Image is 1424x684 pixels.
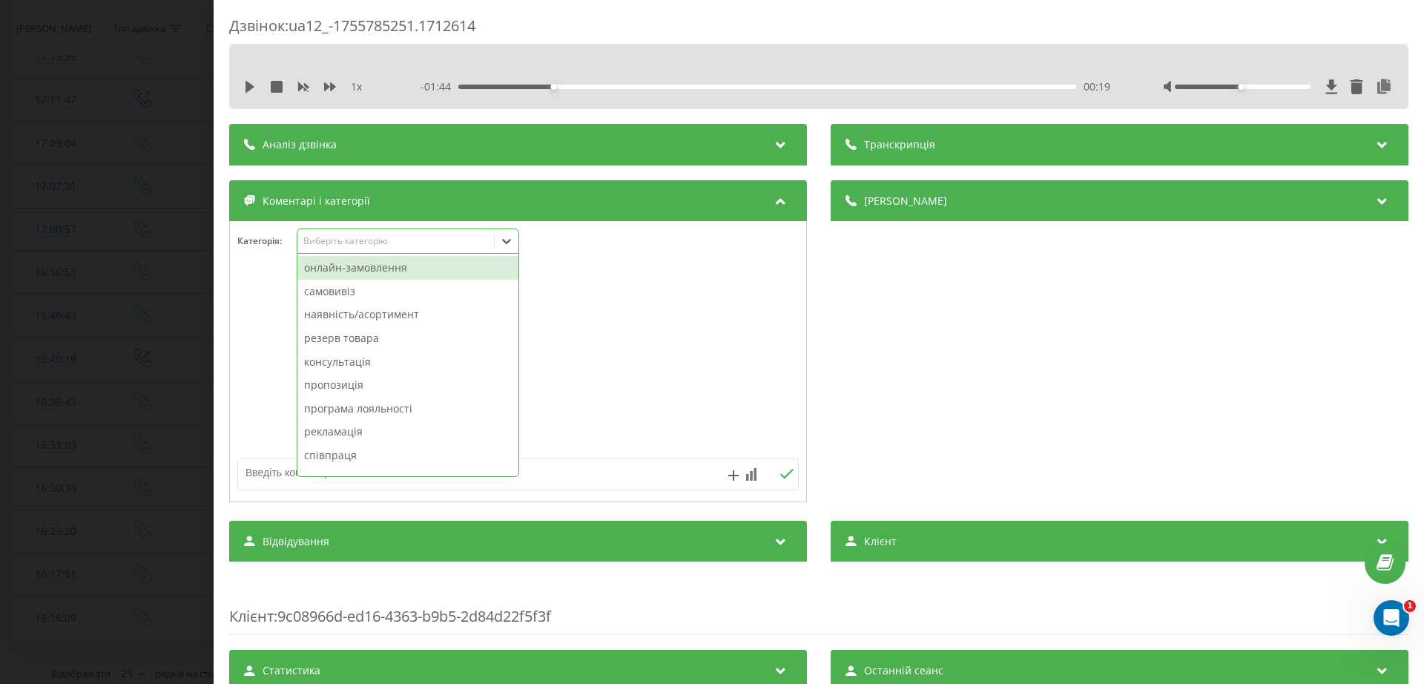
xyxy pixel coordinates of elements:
[297,373,518,397] div: пропозиція
[297,326,518,350] div: резерв товара
[229,576,1408,635] div: : 9c08966d-ed16-4363-b9b5-2d84d22f5f3f
[297,397,518,421] div: програма лояльності
[421,79,458,94] span: - 01:44
[263,534,329,549] span: Відвідування
[864,534,897,549] span: Клієнт
[1374,600,1409,636] iframe: Intercom live chat
[297,280,518,303] div: самовивіз
[229,16,1408,45] div: Дзвінок : ua12_-1755785251.1712614
[263,663,320,678] span: Статистика
[297,420,518,444] div: рекламація
[229,606,274,626] span: Клієнт
[864,663,943,678] span: Останній сеанс
[351,79,362,94] span: 1 x
[297,256,518,280] div: онлайн-замовлення
[297,303,518,326] div: наявність/асортимент
[237,236,297,246] h4: Категорія :
[297,350,518,374] div: консультація
[1404,600,1416,612] span: 1
[864,137,935,152] span: Транскрипція
[303,235,489,247] div: Виберіть категорію
[1084,79,1110,94] span: 00:19
[1239,84,1245,90] div: Accessibility label
[550,84,556,90] div: Accessibility label
[263,137,337,152] span: Аналіз дзвінка
[297,467,518,491] div: резерв столика
[297,444,518,467] div: співпраця
[263,194,370,208] span: Коментарі і категорії
[864,194,947,208] span: [PERSON_NAME]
